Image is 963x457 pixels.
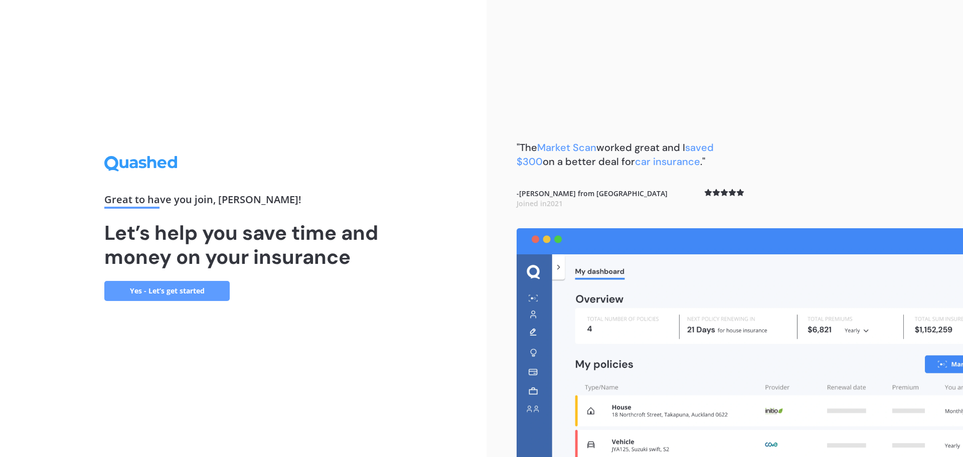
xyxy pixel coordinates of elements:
[635,155,700,168] span: car insurance
[104,221,382,269] h1: Let’s help you save time and money on your insurance
[517,141,714,168] span: saved $300
[104,281,230,301] a: Yes - Let’s get started
[517,199,563,208] span: Joined in 2021
[537,141,596,154] span: Market Scan
[517,228,963,457] img: dashboard.webp
[517,189,668,208] b: - [PERSON_NAME] from [GEOGRAPHIC_DATA]
[517,141,714,168] b: "The worked great and I on a better deal for ."
[104,195,382,209] div: Great to have you join , [PERSON_NAME] !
